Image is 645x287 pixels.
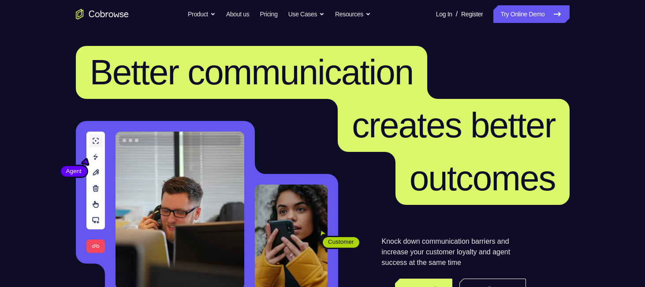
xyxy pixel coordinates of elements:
span: creates better [352,106,555,145]
a: Try Online Demo [493,5,569,23]
button: Resources [335,5,371,23]
a: Log In [436,5,452,23]
button: Product [188,5,216,23]
a: Pricing [260,5,277,23]
a: About us [226,5,249,23]
span: outcomes [410,159,556,198]
button: Use Cases [288,5,324,23]
span: Better communication [90,53,414,92]
p: Knock down communication barriers and increase your customer loyalty and agent success at the sam... [382,236,526,268]
a: Go to the home page [76,9,129,19]
a: Register [461,5,483,23]
span: / [456,9,458,19]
